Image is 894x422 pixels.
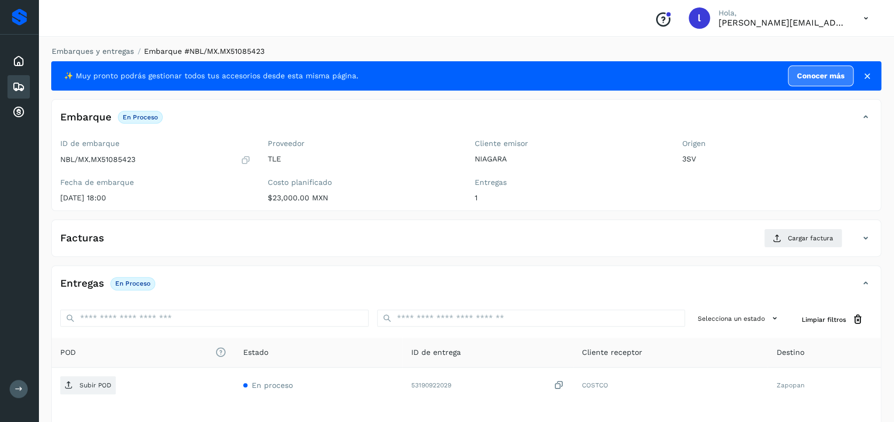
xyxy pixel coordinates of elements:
label: Cliente emisor [475,139,665,148]
label: Entregas [475,178,665,187]
button: Limpiar filtros [793,310,872,329]
span: Cliente receptor [581,347,642,358]
span: ✨ Muy pronto podrás gestionar todos tus accesorios desde esta misma página. [64,70,358,82]
span: ID de entrega [411,347,460,358]
span: Estado [243,347,268,358]
p: 1 [475,193,665,202]
label: Proveedor [268,139,458,148]
nav: breadcrumb [51,46,881,57]
td: Zapopan [768,368,881,403]
p: TLE [268,155,458,164]
p: lorena.rojo@serviciosatc.com.mx [719,18,847,28]
p: 3SV [682,155,873,164]
span: En proceso [252,381,293,389]
p: En proceso [123,113,158,121]
p: [DATE] 18:00 [60,193,251,202]
span: Cargar factura [788,233,833,243]
span: Destino [776,347,804,358]
span: Limpiar filtros [802,315,846,324]
label: Origen [682,139,873,148]
div: 53190922029 [411,380,564,391]
p: $23,000.00 MXN [268,193,458,202]
span: POD [60,347,226,358]
p: Subir POD [79,382,111,389]
button: Selecciona un estado [693,310,785,327]
p: En proceso [115,280,150,287]
button: Cargar factura [764,229,842,248]
span: Embarque #NBL/MX.MX51085423 [144,47,265,55]
div: Inicio [7,50,30,73]
p: NIAGARA [475,155,665,164]
a: Conocer más [788,66,853,86]
h4: Embarque [60,111,111,124]
div: EmbarqueEn proceso [52,108,881,135]
a: Embarques y entregas [52,47,134,55]
div: Cuentas por cobrar [7,101,30,124]
label: Costo planificado [268,178,458,187]
h4: Entregas [60,278,104,290]
div: Embarques [7,75,30,99]
label: Fecha de embarque [60,178,251,187]
button: Subir POD [60,376,116,394]
div: EntregasEn proceso [52,274,881,301]
p: Hola, [719,9,847,18]
p: NBL/MX.MX51085423 [60,155,135,164]
div: FacturasCargar factura [52,229,881,256]
h4: Facturas [60,232,104,245]
td: COSTCO [573,368,768,403]
label: ID de embarque [60,139,251,148]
